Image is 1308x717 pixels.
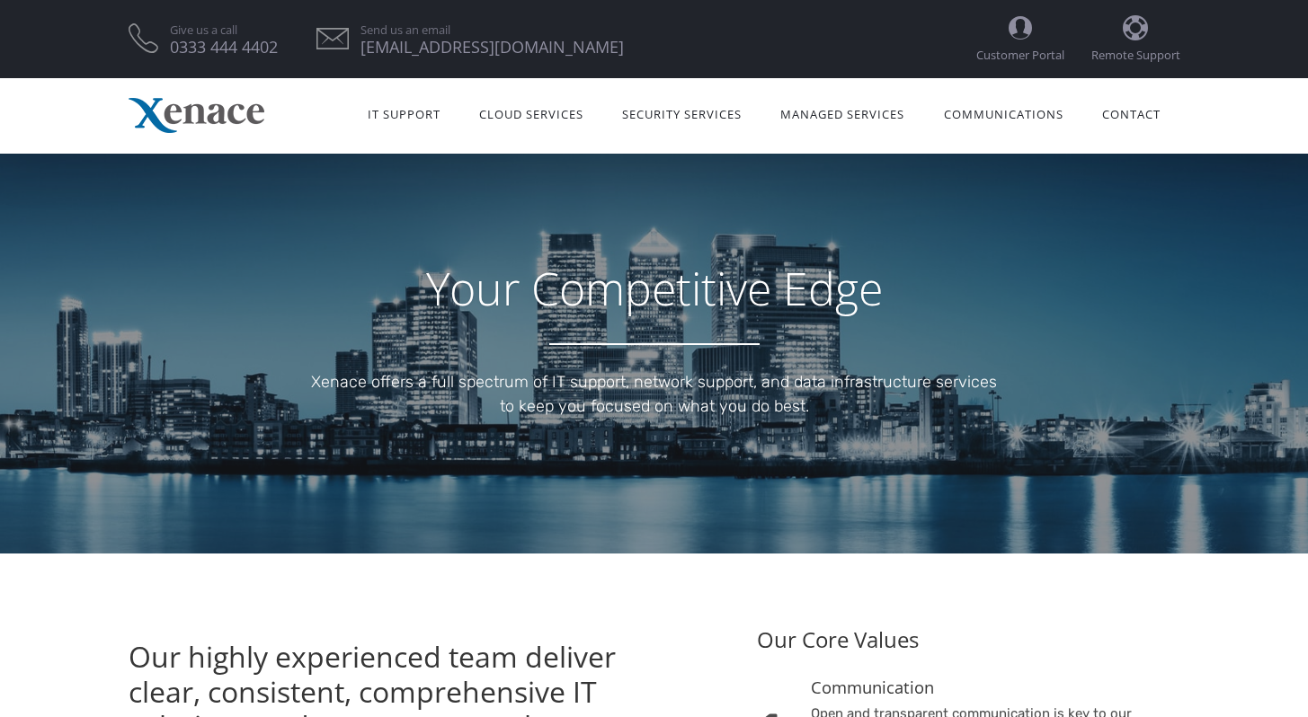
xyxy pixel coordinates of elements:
a: Security Services [603,84,761,141]
span: [EMAIL_ADDRESS][DOMAIN_NAME] [360,41,624,53]
a: Communications [924,84,1082,141]
h5: Communication [811,677,1179,699]
span: Give us a call [170,24,278,36]
a: Managed Services [761,84,924,141]
a: Cloud Services [459,84,602,141]
a: Contact [1082,84,1179,141]
span: Send us an email [360,24,624,36]
a: IT Support [348,84,459,141]
a: Give us a call 0333 444 4402 [170,24,278,53]
h3: Your Competitive Edge [129,261,1180,315]
h4: Our Core Values [757,625,1179,654]
span: 0333 444 4402 [170,41,278,53]
a: Send us an email [EMAIL_ADDRESS][DOMAIN_NAME] [360,24,624,53]
div: Xenace offers a full spectrum of IT support, network support, and data infrastructure services to... [129,370,1180,419]
img: Xenace [129,98,264,133]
